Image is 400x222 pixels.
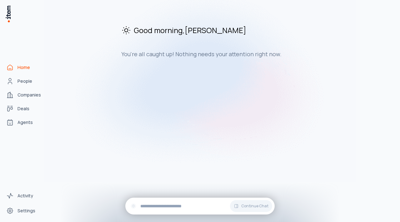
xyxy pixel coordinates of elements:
h2: Good morning , [PERSON_NAME] [121,25,331,35]
a: Agents [4,116,51,129]
span: Companies [17,92,41,98]
span: Agents [17,119,33,126]
img: Item Brain Logo [5,5,11,23]
span: Continue Chat [241,204,268,209]
span: Settings [17,208,35,214]
div: Continue Chat [125,198,275,215]
button: Continue Chat [230,200,272,212]
a: People [4,75,51,87]
span: Activity [17,193,33,199]
span: Home [17,64,30,71]
h3: You're all caught up! Nothing needs your attention right now. [121,50,331,58]
a: Settings [4,205,51,217]
a: Home [4,61,51,74]
a: Deals [4,102,51,115]
a: Activity [4,190,51,202]
span: People [17,78,32,84]
span: Deals [17,106,29,112]
a: Companies [4,89,51,101]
